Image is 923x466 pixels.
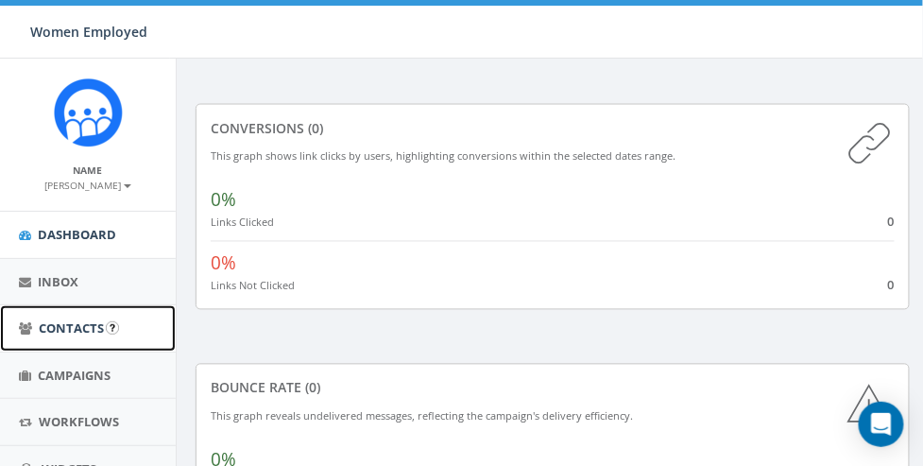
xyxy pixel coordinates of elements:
span: Campaigns [38,367,111,384]
span: 0 [888,214,895,231]
small: [PERSON_NAME] [45,179,131,192]
span: 0% [211,188,236,213]
div: Open Intercom Messenger [859,402,904,447]
span: Women Employed [30,23,147,41]
span: Workflows [39,413,119,430]
span: Inbox [38,273,78,290]
div: conversions [211,119,895,138]
span: (0) [304,119,323,137]
span: (0) [301,379,320,397]
span: Contacts [39,319,104,337]
small: Links Not Clicked [211,279,295,293]
input: Submit [106,321,119,335]
small: Links Clicked [211,216,274,230]
small: This graph shows link clicks by users, highlighting conversions within the selected dates range. [211,149,675,164]
span: Dashboard [38,226,116,243]
small: This graph reveals undelivered messages, reflecting the campaign's delivery efficiency. [211,409,633,423]
img: Rally_Platform_Icon.png [53,78,124,148]
div: Bounce Rate [211,379,895,398]
a: [PERSON_NAME] [45,176,131,193]
span: 0% [211,251,236,276]
small: Name [74,164,103,177]
span: 0 [888,277,895,294]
